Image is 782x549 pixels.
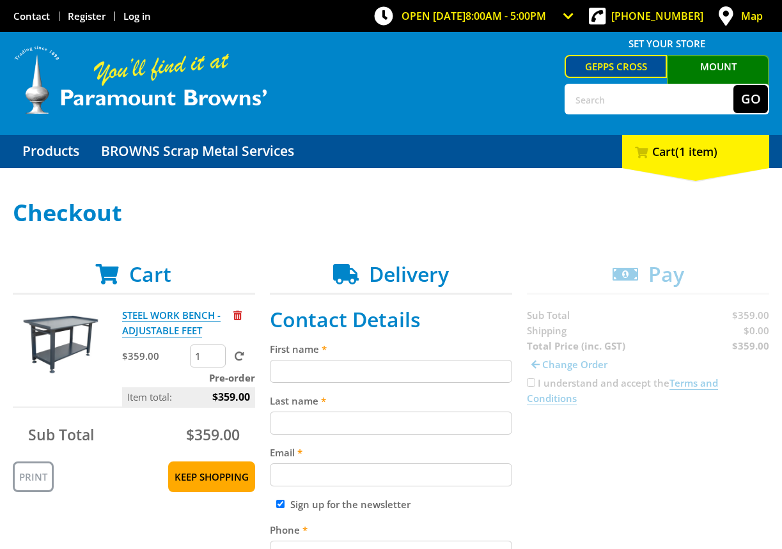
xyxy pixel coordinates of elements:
label: First name [270,341,512,357]
input: Search [566,85,733,113]
span: Sub Total [28,424,94,445]
h1: Checkout [13,200,769,226]
label: Phone [270,522,512,537]
span: Cart [129,260,171,288]
span: $359.00 [212,387,250,406]
a: Mount [PERSON_NAME] [667,55,769,98]
a: Remove from cart [233,309,242,321]
input: Please enter your last name. [270,412,512,435]
a: Go to the Contact page [13,10,50,22]
a: Gepps Cross [565,55,667,78]
div: Cart [622,135,769,168]
p: $359.00 [122,348,187,364]
span: Set your store [565,33,769,54]
span: (1 item) [675,144,717,159]
span: Delivery [369,260,449,288]
img: Paramount Browns' [13,45,269,116]
img: STEEL WORK BENCH - ADJUSTABLE FEET [23,307,100,384]
a: Go to the Products page [13,135,89,168]
p: Pre-order [122,370,254,385]
a: STEEL WORK BENCH - ADJUSTABLE FEET [122,309,221,337]
input: Please enter your email address. [270,463,512,486]
button: Go [733,85,768,113]
a: Go to the BROWNS Scrap Metal Services page [91,135,304,168]
a: Go to the registration page [68,10,106,22]
a: Print [13,461,54,492]
h2: Contact Details [270,307,512,332]
a: Log in [123,10,151,22]
p: Item total: [122,387,254,406]
label: Sign up for the newsletter [290,498,411,511]
label: Email [270,445,512,460]
span: 8:00am - 5:00pm [465,9,546,23]
span: $359.00 [186,424,240,445]
a: Keep Shopping [168,461,255,492]
input: Please enter your first name. [270,360,512,383]
span: OPEN [DATE] [402,9,546,23]
label: Last name [270,393,512,408]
